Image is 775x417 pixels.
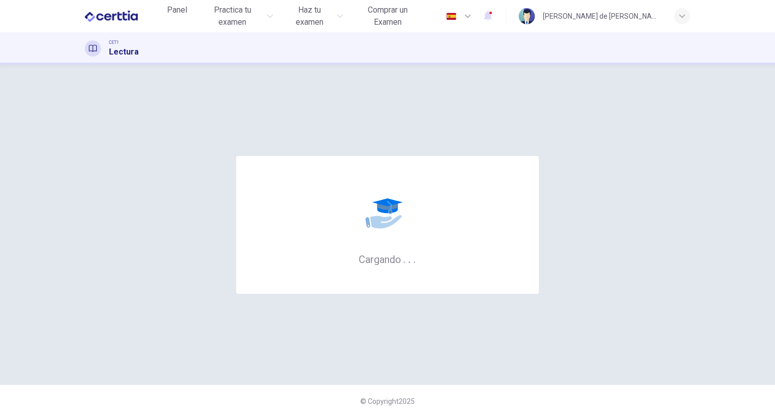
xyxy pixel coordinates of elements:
h6: Cargando [359,252,416,266]
img: Profile picture [519,8,535,24]
img: CERTTIA logo [85,6,138,26]
h6: . [403,250,406,267]
h1: Lectura [109,46,139,58]
div: [PERSON_NAME] de [PERSON_NAME] [543,10,662,22]
button: Comprar un Examen [351,1,425,31]
img: es [445,13,458,20]
button: Haz tu examen [281,1,347,31]
span: Haz tu examen [285,4,334,28]
span: Panel [167,4,187,16]
h6: . [413,250,416,267]
span: © Copyright 2025 [360,397,415,405]
button: Panel [161,1,193,19]
a: Panel [161,1,193,31]
span: CET1 [109,39,119,46]
span: Comprar un Examen [355,4,421,28]
h6: . [408,250,411,267]
a: CERTTIA logo [85,6,161,26]
span: Practica tu examen [201,4,264,28]
button: Practica tu examen [197,1,277,31]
